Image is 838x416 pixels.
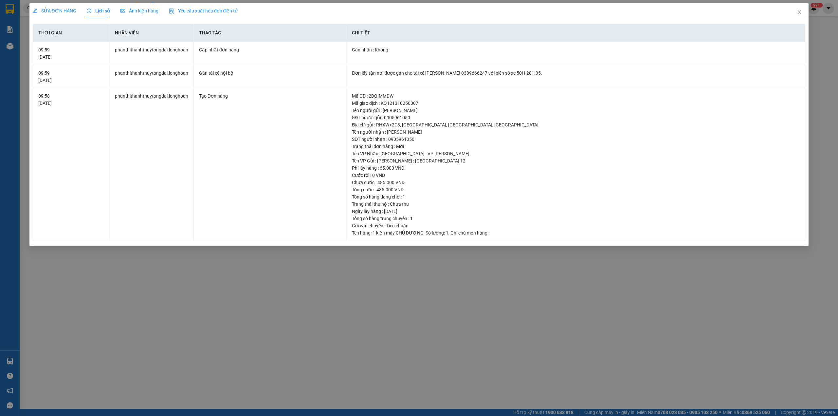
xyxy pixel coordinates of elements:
[33,24,110,42] th: Thời gian
[797,9,802,15] span: close
[352,100,800,107] div: Mã giao dịch : KQ121310250007
[199,46,341,53] div: Cập nhật đơn hàng
[352,150,800,157] div: Tên VP Nhận: [GEOGRAPHIC_DATA] : VP [PERSON_NAME]
[352,114,800,121] div: SĐT người gửi : 0905961050
[352,208,800,215] div: Ngày lấy hàng : [DATE]
[352,186,800,193] div: Tổng cước : 485.000 VND
[352,121,800,128] div: Địa chỉ gửi : RHXW+2C3, [GEOGRAPHIC_DATA], [GEOGRAPHIC_DATA], [GEOGRAPHIC_DATA]
[790,3,809,22] button: Close
[352,143,800,150] div: Trạng thái đơn hàng : Mới
[110,42,194,65] td: phanthithanhthuytongdai.longhoan
[38,46,104,61] div: 09:59 [DATE]
[347,24,805,42] th: Chi tiết
[194,24,347,42] th: Thao tác
[87,9,91,13] span: clock-circle
[110,65,194,88] td: phanthithanhthuytongdai.longhoan
[87,8,110,13] span: Lịch sử
[33,9,37,13] span: edit
[169,9,174,14] img: icon
[446,230,448,236] span: 1
[33,8,76,13] span: SỬA ĐƠN HÀNG
[352,200,800,208] div: Trạng thái thu hộ : Chưa thu
[352,215,800,222] div: Tổng số hàng trung chuyển : 1
[352,107,800,114] div: Tên người gửi : [PERSON_NAME]
[352,92,800,100] div: Mã GD : 2DQIMMDW
[352,157,800,164] div: Tên VP Gửi : [PERSON_NAME] : [GEOGRAPHIC_DATA] 12
[169,8,238,13] span: Yêu cầu xuất hóa đơn điện tử
[110,88,194,241] td: phanthithanhthuytongdai.longhoan
[199,92,341,100] div: Tạo Đơn hàng
[110,24,194,42] th: Nhân viên
[199,69,341,77] div: Gán tài xế nội bộ
[38,69,104,84] div: 09:59 [DATE]
[352,229,800,236] div: Tên hàng: , Số lượng: , Ghi chú món hàng:
[373,230,424,236] span: 1 kiện máy CHÚ DƯƠNG
[120,9,125,13] span: picture
[352,128,800,136] div: Tên người nhận : [PERSON_NAME]
[352,172,800,179] div: Cước rồi : 0 VND
[120,8,158,13] span: Ảnh kiện hàng
[352,164,800,172] div: Phí lấy hàng : 65.000 VND
[38,92,104,107] div: 09:58 [DATE]
[352,46,800,53] div: Gán nhãn : Không
[352,69,800,77] div: Đơn lấy tận nơi được gán cho tài xế [PERSON_NAME] 0389666247 với biển số xe 50H-281.05.
[352,193,800,200] div: Tổng số hàng đang chờ : 1
[352,136,800,143] div: SĐT người nhận : 0905961050
[352,222,800,229] div: Gói vận chuyển : Tiêu chuẩn
[352,179,800,186] div: Chưa cước : 485.000 VND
